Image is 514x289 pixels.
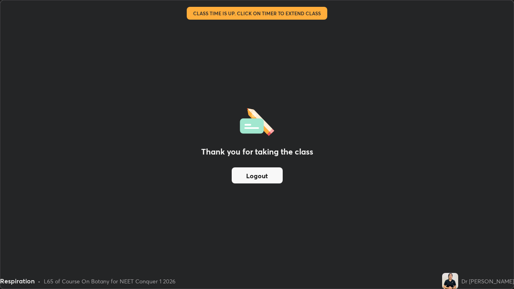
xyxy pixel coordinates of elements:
img: 939090d24aec46418f62377158e57063.jpg [442,273,458,289]
img: offlineFeedback.1438e8b3.svg [240,106,274,136]
div: L65 of Course On Botany for NEET Conquer 1 2026 [44,277,175,285]
button: Logout [232,167,283,183]
div: Dr [PERSON_NAME] [461,277,514,285]
h2: Thank you for taking the class [201,146,313,158]
div: • [38,277,41,285]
